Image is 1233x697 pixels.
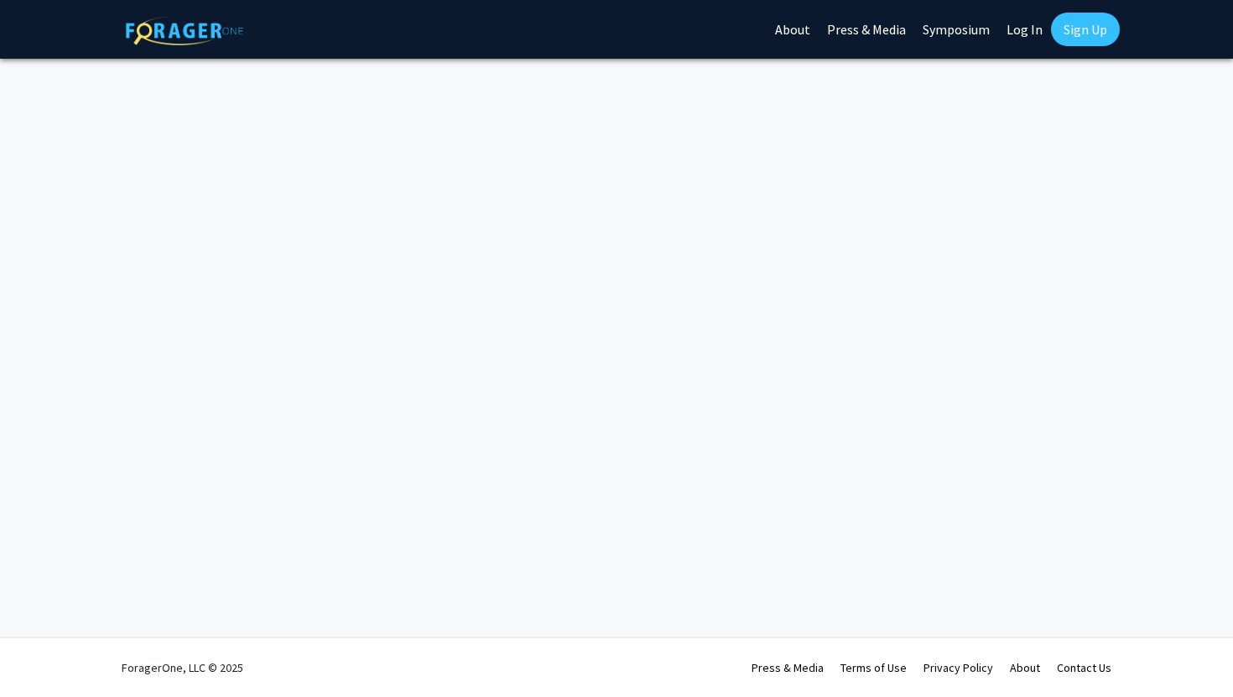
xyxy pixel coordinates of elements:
a: About [1010,660,1040,675]
a: Sign Up [1051,13,1120,46]
a: Contact Us [1057,660,1111,675]
a: Terms of Use [840,660,907,675]
a: Privacy Policy [923,660,993,675]
a: Press & Media [752,660,824,675]
img: ForagerOne Logo [126,16,243,45]
div: ForagerOne, LLC © 2025 [122,638,243,697]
